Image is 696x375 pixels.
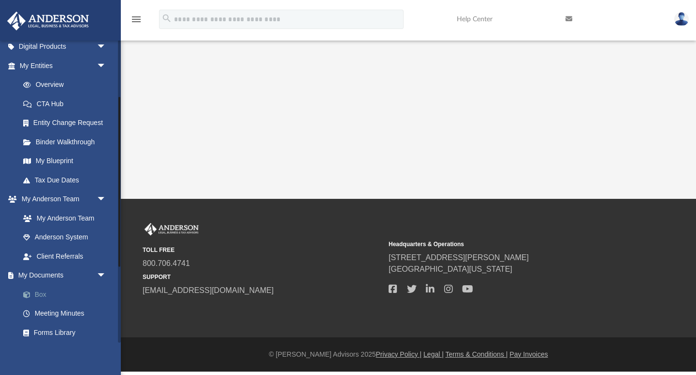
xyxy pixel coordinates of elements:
[130,18,142,25] a: menu
[14,323,116,342] a: Forms Library
[14,75,121,95] a: Overview
[97,37,116,57] span: arrow_drop_down
[14,304,121,323] a: Meeting Minutes
[7,266,121,285] a: My Documentsarrow_drop_down
[4,12,92,30] img: Anderson Advisors Platinum Portal
[14,94,121,113] a: CTA Hub
[97,56,116,76] span: arrow_drop_down
[143,259,190,267] a: 800.706.4741
[14,132,121,152] a: Binder Walkthrough
[143,286,274,294] a: [EMAIL_ADDRESS][DOMAIN_NAME]
[14,170,121,190] a: Tax Due Dates
[121,349,696,360] div: © [PERSON_NAME] Advisors 2025
[161,13,172,24] i: search
[97,190,116,209] span: arrow_drop_down
[7,56,121,75] a: My Entitiesarrow_drop_down
[446,350,508,358] a: Terms & Conditions |
[509,350,548,358] a: Pay Invoices
[14,342,121,361] a: Notarize
[97,266,116,286] span: arrow_drop_down
[376,350,422,358] a: Privacy Policy |
[14,113,121,133] a: Entity Change Request
[389,253,529,262] a: [STREET_ADDRESS][PERSON_NAME]
[389,265,512,273] a: [GEOGRAPHIC_DATA][US_STATE]
[389,240,628,249] small: Headquarters & Operations
[143,223,201,236] img: Anderson Advisors Platinum Portal
[674,12,689,26] img: User Pic
[143,273,382,281] small: SUPPORT
[7,190,116,209] a: My Anderson Teamarrow_drop_down
[130,14,142,25] i: menu
[14,152,116,171] a: My Blueprint
[14,228,116,247] a: Anderson System
[423,350,444,358] a: Legal |
[14,285,121,304] a: Box
[14,247,116,266] a: Client Referrals
[14,208,111,228] a: My Anderson Team
[143,246,382,254] small: TOLL FREE
[7,37,121,56] a: Digital Productsarrow_drop_down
